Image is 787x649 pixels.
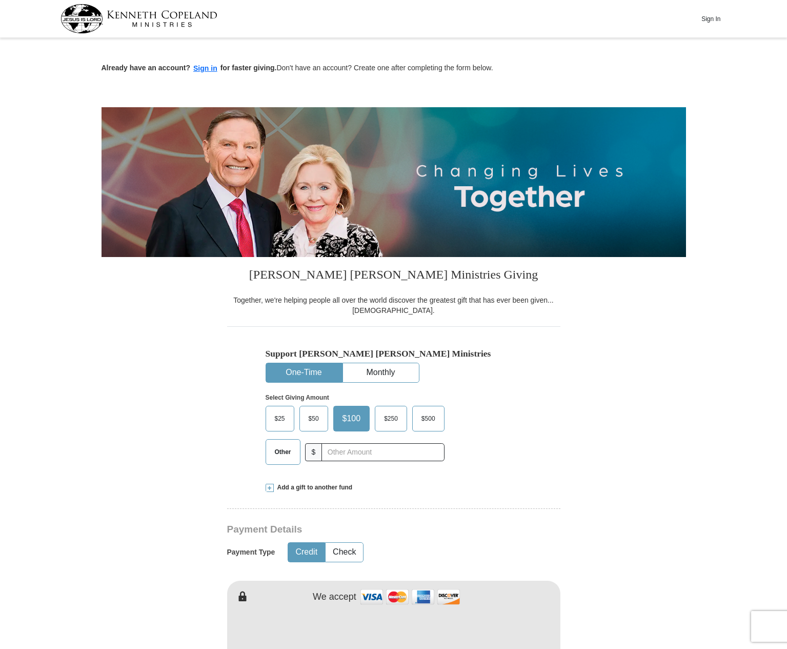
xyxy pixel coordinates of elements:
[266,348,522,359] h5: Support [PERSON_NAME] [PERSON_NAME] Ministries
[227,257,560,295] h3: [PERSON_NAME] [PERSON_NAME] Ministries Giving
[227,548,275,557] h5: Payment Type
[305,443,322,461] span: $
[379,411,403,426] span: $250
[359,586,461,608] img: credit cards accepted
[343,363,419,382] button: Monthly
[288,543,325,562] button: Credit
[304,411,324,426] span: $50
[102,64,277,72] strong: Already have an account? for faster giving.
[190,63,220,74] button: Sign in
[326,543,363,562] button: Check
[270,411,290,426] span: $25
[227,524,489,536] h3: Payment Details
[102,63,686,74] p: Don't have an account? Create one after completing the form below.
[266,363,342,382] button: One-Time
[321,443,444,461] input: Other Amount
[313,592,356,603] h4: We accept
[274,483,353,492] span: Add a gift to another fund
[270,444,296,460] span: Other
[416,411,440,426] span: $500
[337,411,366,426] span: $100
[266,394,329,401] strong: Select Giving Amount
[227,295,560,316] div: Together, we're helping people all over the world discover the greatest gift that has ever been g...
[60,4,217,33] img: kcm-header-logo.svg
[696,11,727,27] button: Sign In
